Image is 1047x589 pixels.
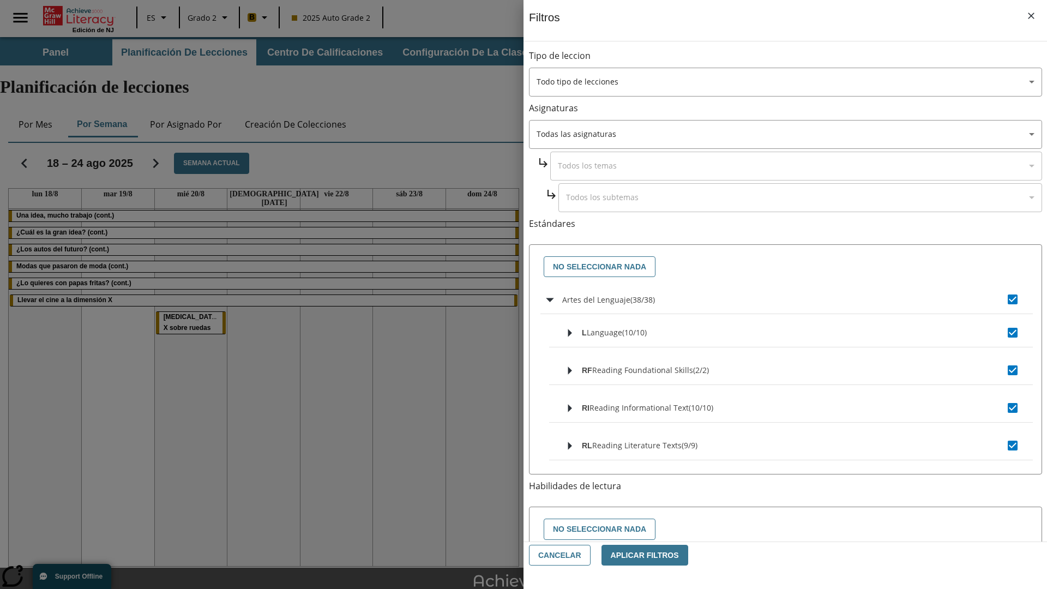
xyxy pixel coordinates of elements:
div: Seleccione habilidades [538,516,1033,543]
button: Cerrar los filtros del Menú lateral [1020,4,1043,27]
p: Asignaturas [529,102,1042,115]
span: Artes del Lenguaje [562,294,630,305]
button: Cancelar [529,545,591,566]
span: 2 estándares seleccionados/2 estándares en grupo [693,365,709,375]
span: 9 estándares seleccionados/9 estándares en grupo [682,440,697,450]
span: RL [582,441,592,450]
p: Habilidades de lectura [529,480,1042,492]
div: Seleccione una Asignatura [550,152,1042,181]
button: Aplicar Filtros [601,545,688,566]
span: L [582,328,587,337]
span: Reading Literature Texts [592,440,682,450]
span: RF [582,366,592,375]
button: No seleccionar nada [544,256,655,278]
div: Seleccione una Asignatura [558,183,1042,212]
span: Reading Foundational Skills [592,365,693,375]
h1: Filtros [529,11,560,41]
div: Seleccione estándares [538,254,1033,280]
span: RI [582,404,589,412]
div: Seleccione un tipo de lección [529,68,1042,97]
ul: Seleccione estándares [540,285,1033,549]
span: Language [587,327,622,338]
p: Tipo de leccion [529,50,1042,62]
span: 38 estándares seleccionados/38 estándares en grupo [630,294,655,305]
button: No seleccionar nada [544,519,655,540]
div: Seleccione una Asignatura [529,120,1042,149]
span: 10 estándares seleccionados/10 estándares en grupo [622,327,647,338]
span: 10 estándares seleccionados/10 estándares en grupo [689,402,713,413]
span: Reading Informational Text [589,402,689,413]
p: Estándares [529,218,1042,230]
